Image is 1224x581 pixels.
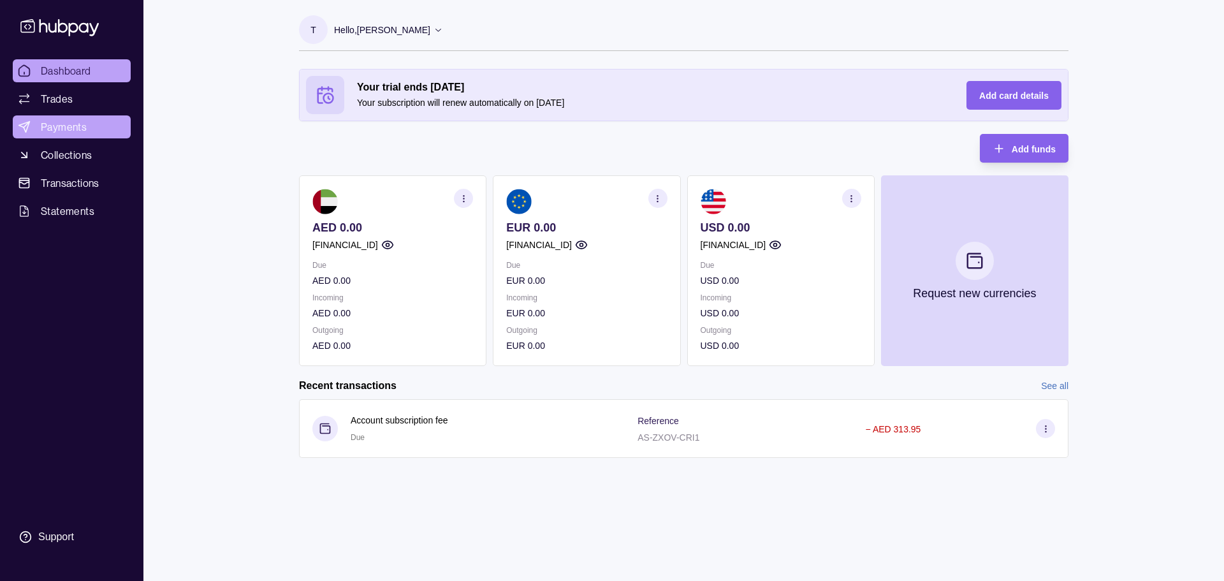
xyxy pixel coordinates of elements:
div: Support [38,530,74,544]
button: Request new currencies [881,175,1068,366]
a: See all [1041,379,1068,393]
span: Add funds [1012,144,1056,154]
button: Add funds [980,134,1068,163]
span: Payments [41,119,87,135]
p: AS-ZXOV-CRI1 [637,432,699,443]
p: USD 0.00 [701,339,861,353]
a: Collections [13,143,131,166]
span: Add card details [979,91,1049,101]
div: Keywords by Traffic [141,75,215,84]
p: [FINANCIAL_ID] [701,238,766,252]
div: Domain: [DOMAIN_NAME] [33,33,140,43]
a: Dashboard [13,59,131,82]
p: EUR 0.00 [506,221,667,235]
p: USD 0.00 [701,306,861,320]
span: Collections [41,147,92,163]
img: us [701,189,726,214]
p: Outgoing [506,323,667,337]
span: Trades [41,91,73,107]
p: EUR 0.00 [506,274,667,288]
span: Statements [41,203,94,219]
h2: Your trial ends [DATE] [357,80,941,94]
div: Domain Overview [48,75,114,84]
p: [FINANCIAL_ID] [312,238,378,252]
span: Transactions [41,175,99,191]
p: [FINANCIAL_ID] [506,238,572,252]
p: Your subscription will renew automatically on [DATE] [357,96,941,110]
p: Due [312,258,473,272]
button: Add card details [966,81,1061,110]
a: Trades [13,87,131,110]
p: Request new currencies [913,286,1036,300]
span: Dashboard [41,63,91,78]
h2: Recent transactions [299,379,397,393]
p: AED 0.00 [312,306,473,320]
p: Hello, [PERSON_NAME] [334,23,430,37]
p: AED 0.00 [312,274,473,288]
img: eu [506,189,532,214]
img: ae [312,189,338,214]
p: Account subscription fee [351,413,448,427]
p: Due [506,258,667,272]
img: tab_keywords_by_traffic_grey.svg [127,74,137,84]
a: Payments [13,115,131,138]
p: AED 0.00 [312,221,473,235]
p: Due [701,258,861,272]
p: Outgoing [701,323,861,337]
p: − AED 313.95 [866,424,921,434]
a: Support [13,524,131,550]
p: USD 0.00 [701,221,861,235]
img: logo_orange.svg [20,20,31,31]
p: AED 0.00 [312,339,473,353]
p: Incoming [506,291,667,305]
p: Incoming [312,291,473,305]
a: Statements [13,200,131,223]
p: Reference [637,416,679,426]
a: Transactions [13,172,131,195]
p: Outgoing [312,323,473,337]
p: EUR 0.00 [506,306,667,320]
p: Incoming [701,291,861,305]
p: USD 0.00 [701,274,861,288]
img: website_grey.svg [20,33,31,43]
div: v 4.0.25 [36,20,62,31]
p: EUR 0.00 [506,339,667,353]
span: Due [351,433,365,442]
p: T [310,23,316,37]
img: tab_domain_overview_orange.svg [34,74,45,84]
